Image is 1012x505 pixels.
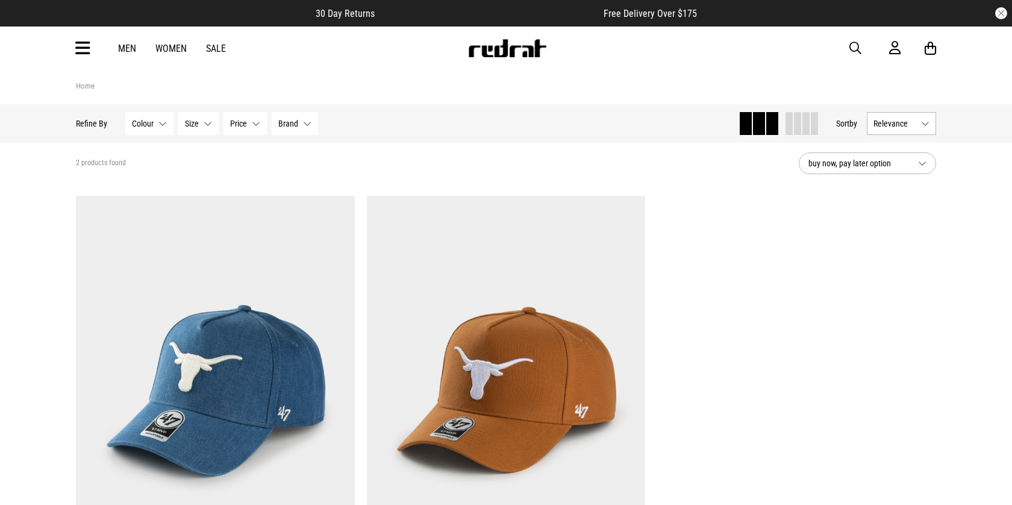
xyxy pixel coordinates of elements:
button: Size [178,112,219,135]
button: Price [223,112,267,135]
a: Home [76,81,95,90]
a: Men [118,43,136,54]
button: Colour [125,112,173,135]
span: 30 Day Returns [316,8,375,19]
span: by [849,119,857,128]
iframe: Customer reviews powered by Trustpilot [399,7,579,19]
span: Size [185,119,199,128]
a: Women [155,43,187,54]
span: Free Delivery Over $175 [604,8,697,19]
span: Relevance [873,119,916,128]
a: Sale [206,43,226,54]
button: Relevance [867,112,936,135]
span: 2 products found [76,158,126,168]
img: Redrat logo [467,39,547,57]
button: buy now, pay later option [799,152,936,174]
span: Price [230,119,247,128]
button: Brand [272,112,318,135]
p: Refine By [76,119,107,128]
span: Brand [278,119,298,128]
span: buy now, pay later option [808,156,908,171]
span: Colour [132,119,154,128]
button: Sortby [836,116,857,131]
